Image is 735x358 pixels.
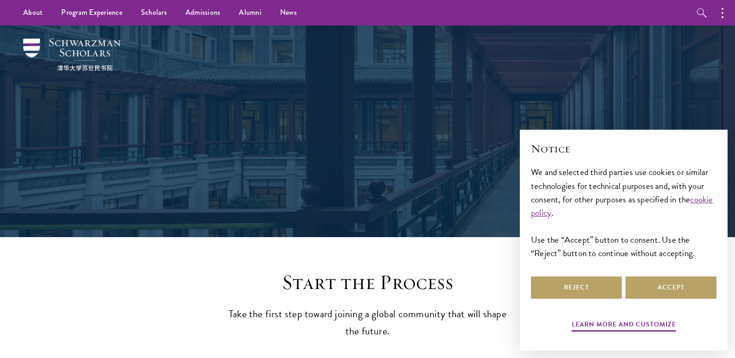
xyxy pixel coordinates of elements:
[531,141,716,157] h2: Notice
[23,38,121,71] img: Schwarzman Scholars
[531,165,716,259] div: We and selected third parties use cookies or similar technologies for technical purposes and, wit...
[531,276,622,299] button: Reject
[572,319,676,333] button: Learn more and customize
[224,270,511,295] h2: Start the Process
[626,276,716,299] button: Accept
[224,306,511,340] p: Take the first step toward joining a global community that will shape the future.
[531,193,713,220] a: cookie policy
